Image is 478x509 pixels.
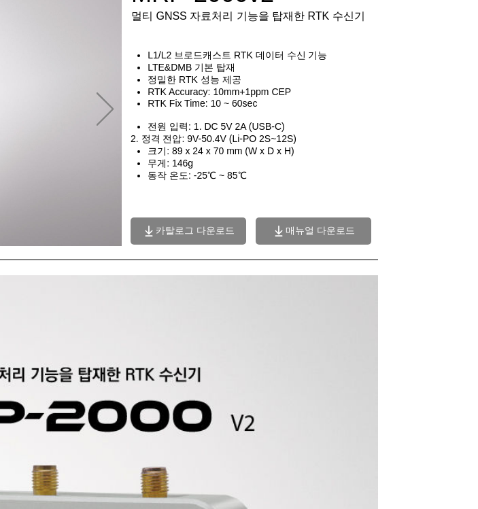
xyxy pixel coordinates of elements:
[148,98,257,109] span: RTK Fix Time: 10 ~ 60sec
[148,86,291,97] span: RTK Accuracy: 10mm+1ppm CEP
[286,225,355,237] span: 매뉴얼 다운로드
[131,133,296,144] span: 2. 정격 전압: 9V-50.4V (Li-PO 2S~12S)
[148,158,193,169] span: 무게: 146g
[97,92,114,128] button: 다음
[148,170,246,181] span: 동작 온도: -25℃ ~ 85℃
[256,217,371,245] a: 매뉴얼 다운로드
[148,121,284,132] span: 전원 입력: 1. DC 5V 2A (USB-C)
[148,145,294,156] span: 크기: 89 x 24 x 70 mm (W x D x H)
[148,74,241,85] span: 정밀한 RTK 성능 제공
[131,217,246,245] a: 카탈로그 다운로드
[322,451,478,509] iframe: Wix Chat
[156,225,235,237] span: 카탈로그 다운로드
